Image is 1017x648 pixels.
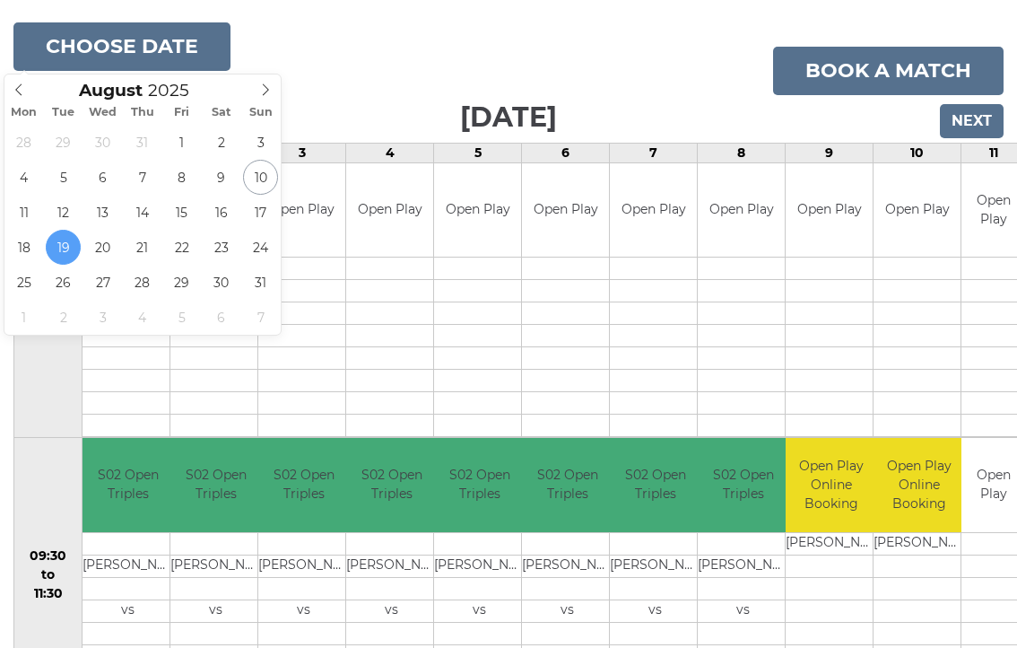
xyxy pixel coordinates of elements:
td: vs [434,600,525,622]
span: August 11, 2025 [6,195,41,230]
td: Open Play [874,163,960,258]
td: vs [522,600,613,622]
span: August 2, 2025 [204,125,239,160]
td: Open Play [610,163,697,258]
span: August 5, 2025 [46,160,81,195]
td: S02 Open Triples [83,438,173,532]
td: 10 [874,143,961,162]
td: [PERSON_NAME] [522,555,613,577]
span: August 18, 2025 [6,230,41,265]
span: July 31, 2025 [125,125,160,160]
span: August 20, 2025 [85,230,120,265]
span: August 13, 2025 [85,195,120,230]
button: Choose date [13,22,230,71]
span: August 14, 2025 [125,195,160,230]
span: September 4, 2025 [125,300,160,335]
span: August 25, 2025 [6,265,41,300]
td: vs [610,600,700,622]
td: S02 Open Triples [170,438,261,532]
td: 5 [434,143,522,162]
span: August 21, 2025 [125,230,160,265]
span: August 29, 2025 [164,265,199,300]
span: September 3, 2025 [85,300,120,335]
td: vs [170,600,261,622]
td: 7 [610,143,698,162]
span: July 28, 2025 [6,125,41,160]
td: Open Play [522,163,609,258]
span: August 16, 2025 [204,195,239,230]
span: September 6, 2025 [204,300,239,335]
span: August 19, 2025 [46,230,81,265]
span: August 10, 2025 [243,160,278,195]
span: August 7, 2025 [125,160,160,195]
span: Sun [241,107,281,118]
span: August 24, 2025 [243,230,278,265]
td: Open Play [698,163,785,258]
td: [PERSON_NAME] [258,555,349,577]
span: August 22, 2025 [164,230,199,265]
span: August 31, 2025 [243,265,278,300]
a: Book a match [773,47,1004,95]
span: Mon [4,107,44,118]
span: August 8, 2025 [164,160,199,195]
span: August 9, 2025 [204,160,239,195]
td: S02 Open Triples [346,438,437,532]
td: vs [258,600,349,622]
td: S02 Open Triples [610,438,700,532]
td: 9 [786,143,874,162]
span: Wed [83,107,123,118]
span: August 30, 2025 [204,265,239,300]
span: July 29, 2025 [46,125,81,160]
td: Open Play [786,163,873,258]
td: S02 Open Triples [698,438,788,532]
span: August 1, 2025 [164,125,199,160]
span: July 30, 2025 [85,125,120,160]
td: Open Play Online Booking [786,438,876,532]
span: August 15, 2025 [164,195,199,230]
span: September 2, 2025 [46,300,81,335]
td: [PERSON_NAME] [83,555,173,577]
td: vs [83,600,173,622]
span: August 12, 2025 [46,195,81,230]
span: August 6, 2025 [85,160,120,195]
span: Sat [202,107,241,118]
span: August 4, 2025 [6,160,41,195]
td: 6 [522,143,610,162]
span: August 27, 2025 [85,265,120,300]
td: S02 Open Triples [522,438,613,532]
span: September 1, 2025 [6,300,41,335]
span: Fri [162,107,202,118]
td: S02 Open Triples [434,438,525,532]
td: [PERSON_NAME] [786,532,876,555]
td: Open Play Online Booking [874,438,964,532]
span: August 28, 2025 [125,265,160,300]
td: Open Play [258,163,345,258]
td: Open Play [434,163,521,258]
td: [PERSON_NAME] [170,555,261,577]
td: [PERSON_NAME] [434,555,525,577]
td: vs [346,600,437,622]
span: August 26, 2025 [46,265,81,300]
input: Next [940,104,1004,138]
td: 8 [698,143,786,162]
input: Scroll to increment [143,80,213,101]
td: [PERSON_NAME] [698,555,788,577]
span: Thu [123,107,162,118]
span: August 3, 2025 [243,125,278,160]
td: vs [698,600,788,622]
span: August 23, 2025 [204,230,239,265]
td: 4 [346,143,434,162]
span: September 7, 2025 [243,300,278,335]
td: [PERSON_NAME] [610,555,700,577]
td: Open Play [346,163,433,258]
span: September 5, 2025 [164,300,199,335]
td: [PERSON_NAME] [346,555,437,577]
td: [PERSON_NAME] [874,532,964,555]
td: 3 [258,143,346,162]
span: Scroll to increment [79,83,143,100]
span: Tue [44,107,83,118]
td: S02 Open Triples [258,438,349,532]
span: August 17, 2025 [243,195,278,230]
